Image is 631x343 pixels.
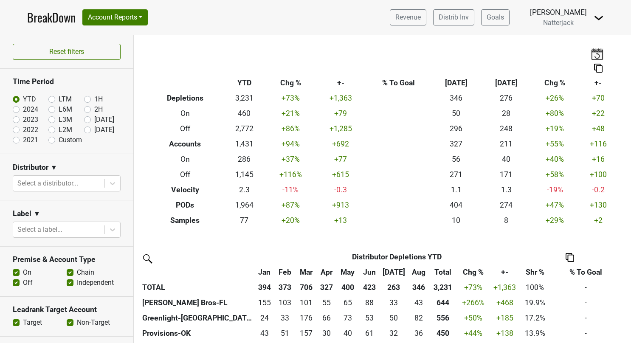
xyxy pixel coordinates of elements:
th: 706 [296,280,317,295]
td: 276 [481,91,531,106]
td: 327 [431,137,481,152]
span: ▼ [51,163,57,173]
div: 24 [256,312,273,323]
img: Copy to clipboard [594,64,603,73]
h3: Label [13,209,31,218]
a: Revenue [390,9,426,25]
img: filter [140,251,154,265]
div: 61 [361,328,377,339]
td: +26 % [531,91,578,106]
td: +87 % [265,197,315,213]
td: 39.62 [336,326,359,341]
td: +19 % [531,121,578,137]
th: May: activate to sort column ascending [336,264,359,280]
th: 643.970 [429,295,456,310]
td: +116 [578,137,618,152]
td: +692 [315,137,366,152]
td: 175.85 [296,310,317,326]
div: 450 [431,328,454,339]
th: 327 [317,280,336,295]
div: +468 [493,297,517,308]
td: 8 [481,213,531,228]
td: 154.75 [254,295,275,310]
td: 2,772 [223,121,265,137]
label: Independent [77,278,114,288]
th: 263 [379,280,408,295]
label: Chain [77,267,94,278]
td: 286 [223,152,265,167]
td: +40 % [531,152,578,167]
label: [DATE] [94,125,114,135]
td: 23.66 [254,310,275,326]
th: On [147,152,223,167]
th: 450.230 [429,326,456,341]
td: +21 % [265,106,315,121]
label: 2H [94,104,103,115]
td: +79 [315,106,366,121]
th: &nbsp;: activate to sort column ascending [140,264,254,280]
th: Apr: activate to sort column ascending [317,264,336,280]
h3: Time Period [13,77,121,86]
td: 404 [431,197,481,213]
th: 555.830 [429,310,456,326]
td: +50 % [456,310,490,326]
th: Aug: activate to sort column ascending [408,264,430,280]
td: 157.19 [296,326,317,341]
td: 33.2 [379,295,408,310]
th: Off [147,167,223,182]
td: - [551,326,621,341]
th: 3,231 [429,280,456,295]
td: 103.28 [275,295,296,310]
span: +73% [464,283,482,292]
a: Distrib Inv [433,9,474,25]
td: +16 [578,152,618,167]
label: 2023 [23,115,38,125]
div: 176 [297,312,315,323]
td: 211 [481,137,531,152]
th: 400 [336,280,359,295]
td: -0.3 [315,182,366,197]
td: +70 [578,91,618,106]
th: [DATE] [431,76,481,91]
label: L3M [59,115,72,125]
td: 42.58 [408,295,430,310]
th: Distributor Depletions YTD [275,249,519,264]
th: +- [315,76,366,91]
td: 171 [481,167,531,182]
label: Target [23,318,42,328]
th: +- [578,76,618,91]
div: +138 [493,328,517,339]
th: Off [147,121,223,137]
td: +116 % [265,167,315,182]
th: Provisions-OK [140,326,254,341]
div: 33 [381,297,406,308]
div: 50 [381,312,406,323]
td: +913 [315,197,366,213]
td: 1.1 [431,182,481,197]
label: L2M [59,125,72,135]
th: Velocity [147,182,223,197]
label: On [23,267,31,278]
td: 10 [431,213,481,228]
label: Non-Target [77,318,110,328]
th: Feb: activate to sort column ascending [275,264,296,280]
td: 1,145 [223,167,265,182]
th: Accounts [147,137,223,152]
th: 394 [254,280,275,295]
td: - [551,295,621,310]
th: Jun: activate to sort column ascending [359,264,380,280]
div: 88 [361,297,377,308]
td: 460 [223,106,265,121]
td: +615 [315,167,366,182]
button: Account Reports [82,9,148,25]
th: TOTAL [140,280,254,295]
td: +29 % [531,213,578,228]
td: -19 % [531,182,578,197]
h3: Distributor [13,163,48,172]
td: 274 [481,197,531,213]
td: 271 [431,167,481,182]
td: 296 [431,121,481,137]
td: 248 [481,121,531,137]
td: -11 % [265,182,315,197]
td: 2.3 [223,182,265,197]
